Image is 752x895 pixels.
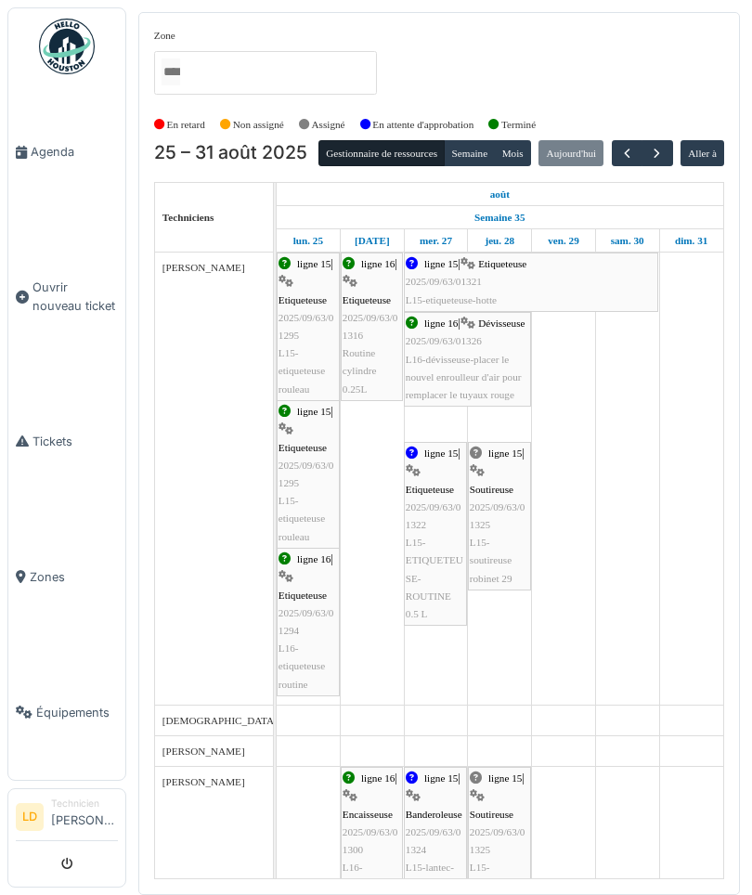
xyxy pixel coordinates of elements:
span: Techniciens [162,212,214,223]
span: 2025/09/63/01316 [343,312,398,341]
span: ligne 15 [424,447,458,459]
span: Etiqueteuse [279,294,327,305]
button: Mois [494,140,531,166]
button: Précédent [612,140,642,167]
span: L15-etiqueteuse rouleau [279,495,325,541]
span: [PERSON_NAME] [162,746,245,757]
span: ligne 16 [297,553,331,564]
span: Routine cylindre 0.25L [343,347,377,394]
span: Équipements [36,704,118,721]
span: Ouvrir nouveau ticket [32,279,118,314]
span: Etiqueteuse [279,442,327,453]
span: L15-etiqueteuse-hotte [406,294,497,305]
span: Tickets [32,433,118,450]
span: L16-dévisseuse-placer le nouvel enroulleur d'air pour remplacer le tuyaux rouge [406,354,522,400]
li: LD [16,803,44,831]
a: 29 août 2025 [543,229,584,253]
img: Badge_color-CXgf-gQk.svg [39,19,95,74]
span: L15-ETIQUETEUSE-ROUTINE 0.5 L [406,537,463,619]
div: | [406,255,656,309]
span: ligne 15 [424,258,458,269]
label: Assigné [312,117,345,133]
div: | [279,403,338,546]
a: Ouvrir nouveau ticket [8,220,125,373]
span: Dévisseuse [478,318,525,329]
span: L15-soutireuse robinet 29 [470,537,512,583]
span: ligne 15 [488,447,522,459]
a: 25 août 2025 [289,229,328,253]
span: ligne 16 [424,318,458,329]
span: [PERSON_NAME] [162,262,245,273]
div: | [406,315,529,404]
span: 2025/09/63/01326 [406,335,482,346]
span: Etiqueteuse [478,258,526,269]
span: Agenda [31,143,118,161]
a: 27 août 2025 [415,229,457,253]
span: 2025/09/63/01324 [406,826,461,855]
span: ligne 15 [297,258,331,269]
button: Gestionnaire de ressources [318,140,445,166]
span: ligne 16 [361,772,395,784]
a: 30 août 2025 [606,229,649,253]
span: Etiqueteuse [343,294,391,305]
label: En attente d'approbation [372,117,473,133]
span: 2025/09/63/01325 [470,501,525,530]
span: ligne 15 [297,406,331,417]
span: 2025/09/63/01322 [406,501,461,530]
a: 26 août 2025 [350,229,395,253]
span: ligne 16 [361,258,395,269]
a: Tickets [8,373,125,509]
h2: 25 – 31 août 2025 [154,142,307,164]
a: LD Technicien[PERSON_NAME] [16,797,118,841]
span: Etiqueteuse [406,484,454,495]
a: 31 août 2025 [670,229,712,253]
label: En retard [167,117,205,133]
span: [DEMOGRAPHIC_DATA][PERSON_NAME] [162,715,360,726]
a: 25 août 2025 [486,183,514,206]
span: 2025/09/63/01294 [279,607,334,636]
span: L16-etiqueteuse routine [279,642,325,689]
label: Non assigné [233,117,284,133]
button: Aujourd'hui [538,140,603,166]
a: 28 août 2025 [480,229,519,253]
span: L15-lantec- lame [406,862,454,890]
span: 2025/09/63/01325 [470,826,525,855]
span: Banderoleuse [406,809,462,820]
span: Soutireuse [470,484,513,495]
span: Soutireuse [470,809,513,820]
li: [PERSON_NAME] [51,797,118,837]
button: Semaine [444,140,495,166]
div: Technicien [51,797,118,811]
button: Aller à [681,140,724,166]
span: 2025/09/63/01321 [406,276,482,287]
span: 2025/09/63/01300 [343,826,398,855]
span: [PERSON_NAME] [162,776,245,787]
a: Équipements [8,644,125,780]
a: Semaine 35 [470,206,529,229]
label: Zone [154,28,175,44]
label: Terminé [501,117,536,133]
span: L15-etiqueteuse rouleau [279,347,325,394]
a: Zones [8,509,125,644]
div: | [406,445,465,623]
span: 2025/09/63/01295 [279,312,334,341]
span: Zones [30,568,118,586]
div: | [406,770,465,894]
span: Encaisseuse [343,809,393,820]
div: | [343,255,401,398]
input: Tous [162,58,180,85]
span: ligne 15 [424,772,458,784]
div: | [279,551,338,694]
div: | [279,255,338,398]
span: ligne 15 [488,772,522,784]
div: | [470,445,529,588]
button: Suivant [642,140,672,167]
a: Agenda [8,84,125,220]
span: Etiqueteuse [279,590,327,601]
span: 2025/09/63/01295 [279,460,334,488]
